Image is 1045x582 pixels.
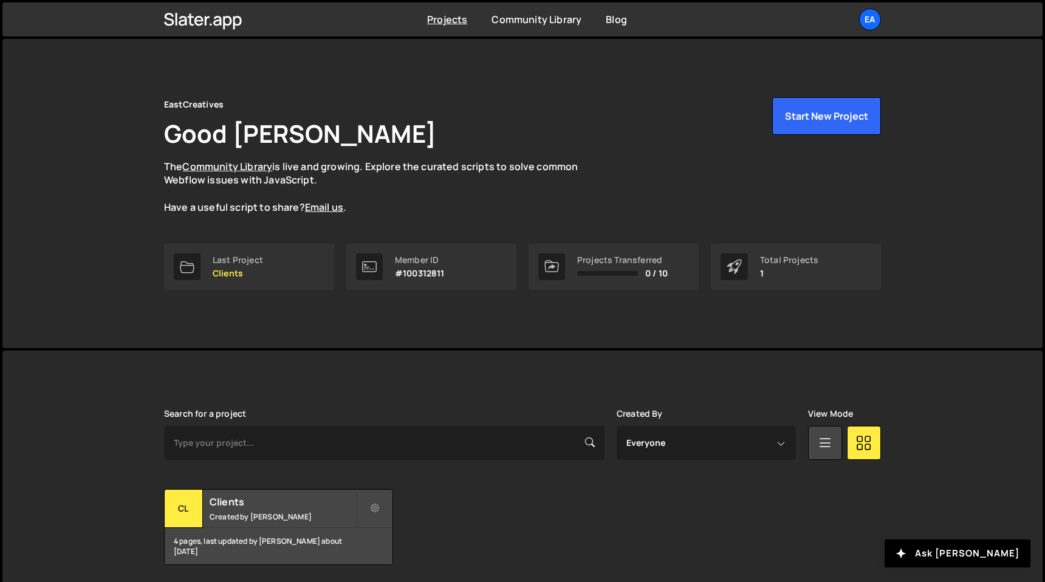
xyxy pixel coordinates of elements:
a: Last Project Clients [164,244,334,290]
a: Community Library [182,160,272,173]
div: Member ID [395,255,445,265]
a: Ea [859,9,881,30]
div: Last Project [213,255,263,265]
div: 4 pages, last updated by [PERSON_NAME] about [DATE] [165,528,392,564]
a: Blog [606,13,627,26]
button: Start New Project [772,97,881,135]
p: #100312811 [395,269,445,278]
p: The is live and growing. Explore the curated scripts to solve common Webflow issues with JavaScri... [164,160,601,214]
p: Clients [213,269,263,278]
button: Ask [PERSON_NAME] [885,539,1030,567]
label: View Mode [808,409,853,419]
h2: Clients [210,495,356,508]
label: Created By [617,409,663,419]
p: 1 [760,269,818,278]
a: Cl Clients Created by [PERSON_NAME] 4 pages, last updated by [PERSON_NAME] about [DATE] [164,489,393,565]
div: EastCreatives [164,97,224,112]
h1: Good [PERSON_NAME] [164,117,436,150]
div: Projects Transferred [577,255,668,265]
small: Created by [PERSON_NAME] [210,512,356,522]
span: 0 / 10 [645,269,668,278]
a: Community Library [492,13,581,26]
label: Search for a project [164,409,246,419]
div: Cl [165,490,203,528]
div: Total Projects [760,255,818,265]
a: Projects [427,13,467,26]
a: Email us [305,200,343,214]
input: Type your project... [164,426,605,460]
